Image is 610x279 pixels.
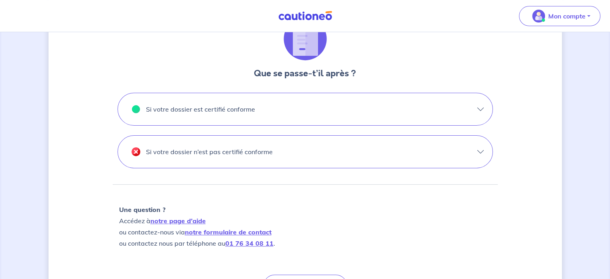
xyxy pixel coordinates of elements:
[132,147,140,156] img: illu_cancel.svg
[185,228,272,236] a: notre formulaire de contact
[519,6,600,26] button: illu_account_valid_menu.svgMon compte
[119,206,166,214] strong: Une question ?
[132,105,140,114] img: illu_valid.svg
[118,136,492,168] button: illu_cancel.svgSi votre dossier n’est pas certifié conforme
[146,103,255,116] p: Si votre dossier est certifié conforme
[284,17,327,61] img: illu_document_valid.svg
[254,67,356,80] h3: Que se passe-t’il après ?
[118,93,492,125] button: illu_valid.svgSi votre dossier est certifié conforme
[150,217,206,225] a: notre page d’aide
[548,11,586,21] p: Mon compte
[119,204,491,249] p: Accédez à ou contactez-nous via ou contactez nous par téléphone au .
[532,10,545,22] img: illu_account_valid_menu.svg
[275,11,335,21] img: Cautioneo
[146,145,273,158] p: Si votre dossier n’est pas certifié conforme
[225,239,274,247] a: 01 76 34 08 11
